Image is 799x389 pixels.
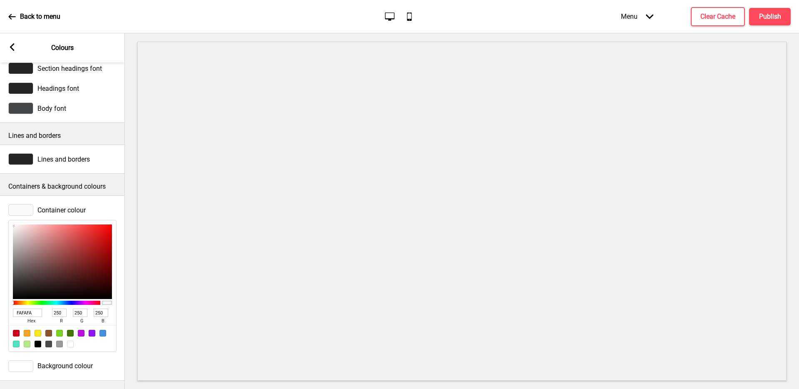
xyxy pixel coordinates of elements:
[37,362,93,370] span: Background colour
[37,85,79,92] span: Headings font
[56,330,63,337] div: #7ED321
[67,330,74,337] div: #417505
[700,12,735,21] h4: Clear Cache
[8,204,117,216] div: Container colour
[45,330,52,337] div: #8B572A
[8,153,117,165] div: Lines and borders
[51,43,74,52] p: Colours
[37,105,66,112] span: Body font
[56,341,63,347] div: #9B9B9B
[8,62,117,74] div: Section headings font
[37,155,90,163] span: Lines and borders
[20,12,60,21] p: Back to menu
[73,317,91,325] span: g
[8,82,117,94] div: Headings font
[13,330,20,337] div: #D0021B
[94,317,112,325] span: b
[89,330,95,337] div: #9013FE
[35,330,41,337] div: #F8E71C
[8,102,117,114] div: Body font
[691,7,745,26] button: Clear Cache
[8,182,117,191] p: Containers & background colours
[78,330,84,337] div: #BD10E0
[13,341,20,347] div: #50E3C2
[8,360,117,372] div: Background colour
[13,317,50,325] span: hex
[37,206,86,214] span: Container colour
[8,131,117,140] p: Lines and borders
[24,341,30,347] div: #B8E986
[613,4,662,29] div: Menu
[8,5,60,28] a: Back to menu
[35,341,41,347] div: #000000
[67,341,74,347] div: #FFFFFF
[45,341,52,347] div: #4A4A4A
[24,330,30,337] div: #F5A623
[37,65,102,72] span: Section headings font
[52,317,70,325] span: r
[759,12,781,21] h4: Publish
[99,330,106,337] div: #4A90E2
[749,8,791,25] button: Publish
